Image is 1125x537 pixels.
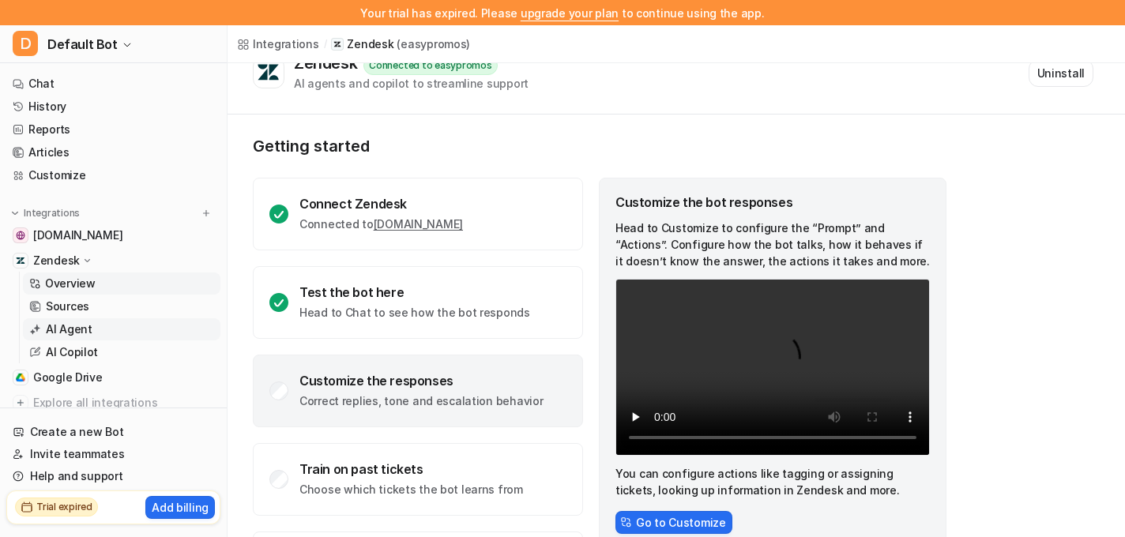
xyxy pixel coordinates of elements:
button: Add billing [145,496,215,519]
span: Default Bot [47,33,118,55]
div: Test the bot here [299,284,530,300]
video: Your browser does not support the video tag. [615,279,930,456]
a: Chat [6,73,220,95]
p: AI Agent [46,321,92,337]
div: Connect Zendesk [299,196,463,212]
div: Customize the bot responses [615,194,930,210]
img: Zendesk [16,256,25,265]
a: Help and support [6,465,220,487]
a: Create a new Bot [6,421,220,443]
p: AI Copilot [46,344,98,360]
img: CstomizeIcon [620,516,631,528]
p: Overview [45,276,96,291]
p: Sources [46,299,89,314]
a: Invite teammates [6,443,220,465]
img: Google Drive [16,373,25,382]
p: Choose which tickets the bot learns from [299,482,523,498]
p: Correct replies, tone and escalation behavior [299,393,543,409]
button: Uninstall [1029,59,1093,87]
h2: Trial expired [36,500,92,514]
img: expand menu [9,208,21,219]
span: Google Drive [33,370,103,385]
img: www.easypromosapp.com [16,231,25,240]
p: Integrations [24,207,80,220]
a: upgrade your plan [521,6,619,20]
a: Integrations [237,36,319,52]
a: Customize [6,164,220,186]
p: Connected to [299,216,463,232]
span: D [13,31,38,56]
a: AI Copilot [23,341,220,363]
div: Customize the responses [299,373,543,389]
p: ( easypromos ) [397,36,470,52]
a: [DOMAIN_NAME] [374,217,463,231]
p: Zendesk [33,253,80,268]
p: Zendesk [347,36,393,52]
div: Connected to easypromos [363,56,497,75]
div: Zendesk [294,54,363,73]
button: Integrations [6,205,85,221]
a: Articles [6,141,220,163]
a: Explore all integrations [6,392,220,414]
a: AI Agent [23,318,220,340]
a: Sources [23,295,220,317]
span: Explore all integrations [33,390,214,415]
p: Add billing [152,499,209,516]
p: You can configure actions like tagging or assigning tickets, looking up information in Zendesk an... [615,465,930,498]
a: Google DriveGoogle Drive [6,366,220,389]
span: [DOMAIN_NAME] [33,227,122,243]
div: Integrations [253,36,319,52]
img: Zendesk logo [257,63,280,82]
img: menu_add.svg [201,208,212,219]
p: Getting started [253,137,948,156]
a: Zendesk(easypromos) [331,36,470,52]
span: / [324,37,327,51]
a: History [6,96,220,118]
p: Head to Chat to see how the bot responds [299,305,530,321]
img: explore all integrations [13,395,28,411]
div: Train on past tickets [299,461,523,477]
p: Head to Customize to configure the “Prompt” and “Actions”. Configure how the bot talks, how it be... [615,220,930,269]
a: www.easypromosapp.com[DOMAIN_NAME] [6,224,220,246]
div: AI agents and copilot to streamline support [294,75,529,92]
a: Reports [6,118,220,141]
button: Go to Customize [615,511,732,534]
a: Overview [23,272,220,295]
